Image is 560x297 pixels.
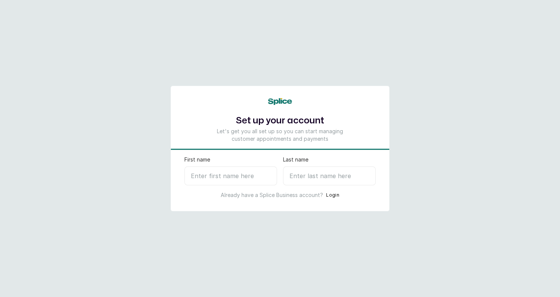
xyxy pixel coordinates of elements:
p: Let's get you all set up so you can start managing customer appointments and payments [213,128,347,143]
label: Last name [283,156,308,163]
p: Already have a Splice Business account? [221,191,323,199]
button: Login [326,191,339,199]
h1: Set up your account [213,114,347,128]
input: Enter last name here [283,166,376,185]
input: Enter first name here [184,166,277,185]
label: First name [184,156,210,163]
